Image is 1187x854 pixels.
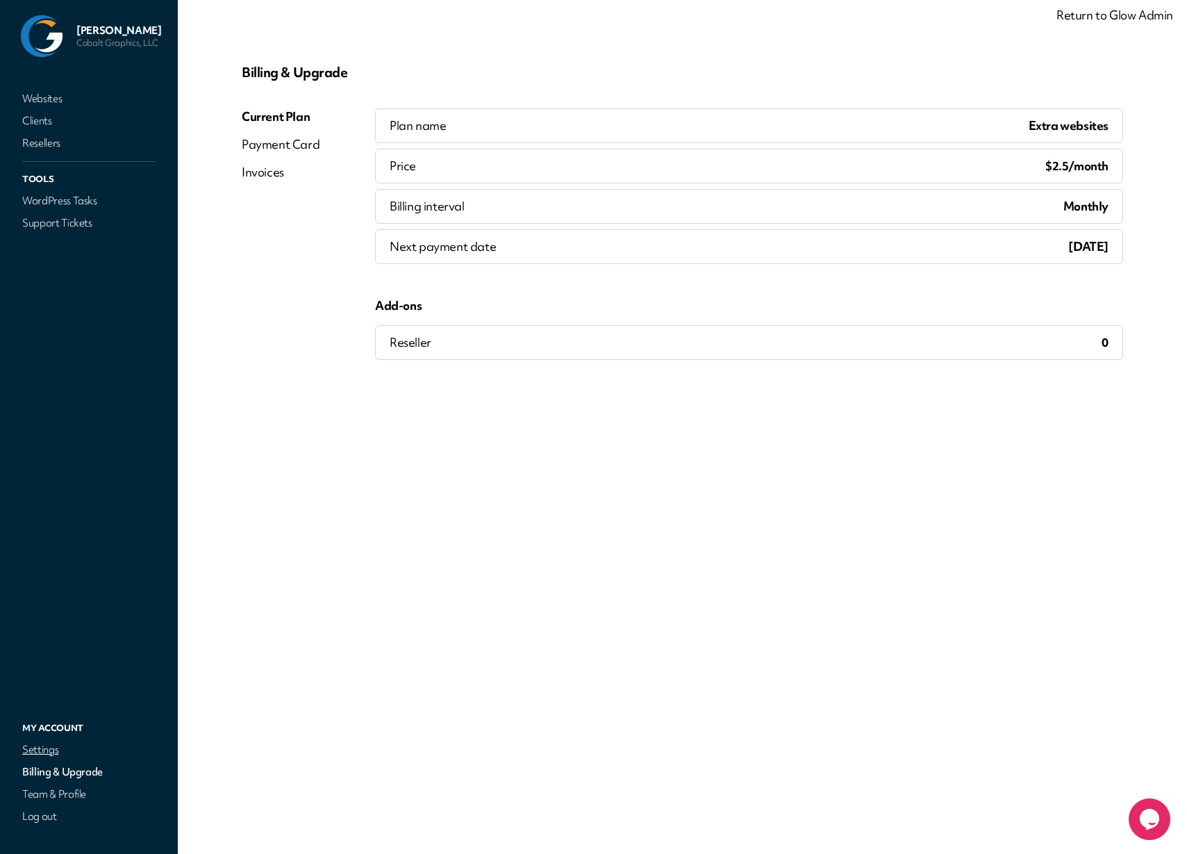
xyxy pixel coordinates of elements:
span: 0 [1102,334,1109,350]
a: WordPress Tasks [19,191,158,211]
a: Settings [19,740,158,759]
a: Log out [19,807,158,826]
a: Support Tickets [19,213,158,233]
div: Current Plan [242,108,319,125]
p: Extra websites [1029,117,1109,134]
a: Websites [19,89,158,108]
a: Invoices [242,164,284,192]
div: Payment Card [242,136,319,153]
p: Cobalt Graphics, LLC [76,38,161,49]
a: Billing & Upgrade [19,762,158,782]
p: Billing interval [390,198,465,215]
p: Plan name [390,117,446,134]
a: Team & Profile [19,785,158,804]
p: Reseller [390,334,431,351]
a: Return to Glow Admin [1056,7,1173,23]
a: Clients [19,111,158,131]
p: Price [390,158,416,174]
p: [DATE] [1068,238,1109,255]
p: Billing & Upgrade [242,64,1123,81]
p: My Account [19,719,158,737]
p: Next payment date [390,238,496,255]
p: Add-ons [375,297,1123,314]
div: Invoices [242,164,284,181]
p: Tools [19,170,158,188]
p: [PERSON_NAME] [76,24,161,38]
iframe: chat widget [1129,798,1173,840]
span: $2.5/month [1045,158,1109,174]
p: Monthly [1063,198,1109,215]
a: Resellers [19,133,158,153]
